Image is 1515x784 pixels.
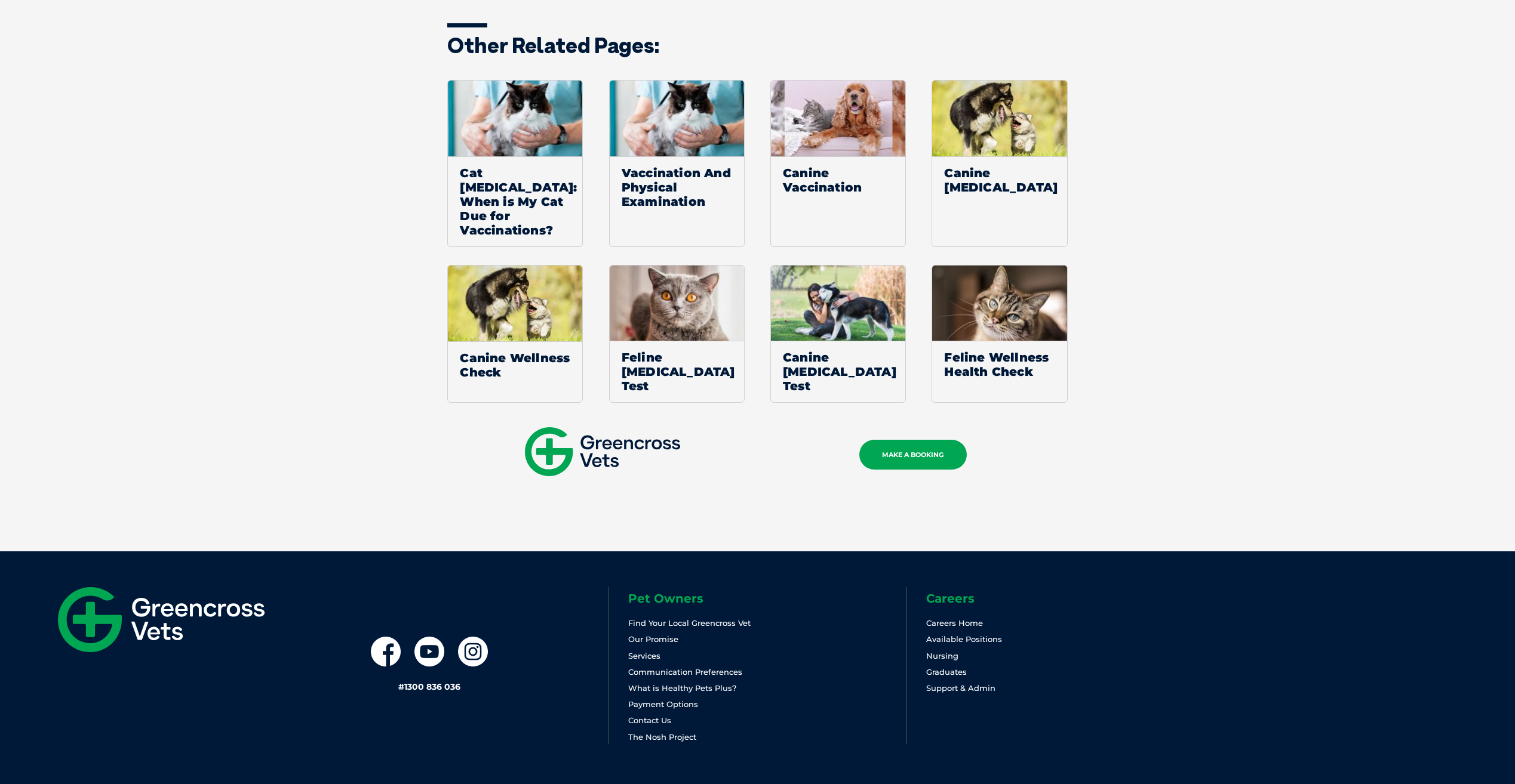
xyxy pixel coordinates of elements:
h6: Careers [926,592,1204,604]
a: Default ThumbnailCanine [MEDICAL_DATA] [932,80,1067,247]
a: Communication Preferences [628,667,742,677]
a: What is Healthy Pets Plus? [628,683,736,693]
a: Available Positions [926,634,1002,644]
img: cat wellness check [932,266,1067,341]
a: Support & Admin [926,683,995,693]
span: Canine [MEDICAL_DATA] Test [771,341,905,402]
a: Canine [MEDICAL_DATA] Test [770,265,906,403]
span: Cat [MEDICAL_DATA]: When is My Cat Due for Vaccinations? [448,156,582,246]
a: Feline [MEDICAL_DATA] Test [609,265,745,403]
a: Payment Options [628,699,698,709]
span: Feline Wellness Health Check [932,341,1067,388]
a: Nursing [926,651,958,660]
a: Graduates [926,667,967,677]
a: The Nosh Project [628,732,696,742]
img: Default Thumbnail [932,81,1067,156]
a: Cat [MEDICAL_DATA]: When is My Cat Due for Vaccinations? [447,80,583,247]
img: gxv-logo-mobile.svg [525,427,680,476]
a: Find Your Local Greencross Vet [628,618,751,628]
span: Canine Wellness Check [448,341,582,388]
a: Vaccination And Physical Examination [609,80,745,247]
span: Canine Vaccination [771,156,905,203]
a: MAKE A BOOKING [859,440,967,470]
h3: Other related pages: [447,35,1068,56]
a: Feline Wellness Health Check [932,265,1067,403]
a: Careers Home [926,618,983,628]
span: Feline [MEDICAL_DATA] Test [610,341,744,402]
a: Our Promise [628,634,678,644]
a: Canine Vaccination [770,80,906,247]
a: Default ThumbnailCanine Wellness Check [447,265,583,403]
span: Canine [MEDICAL_DATA] [932,156,1067,203]
h6: Pet Owners [628,592,906,604]
span: # [398,681,404,692]
img: Default Thumbnail [448,266,583,341]
a: Contact Us [628,715,671,725]
span: Vaccination And Physical Examination [610,156,744,218]
a: #1300 836 036 [398,681,460,692]
a: Services [628,651,660,660]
